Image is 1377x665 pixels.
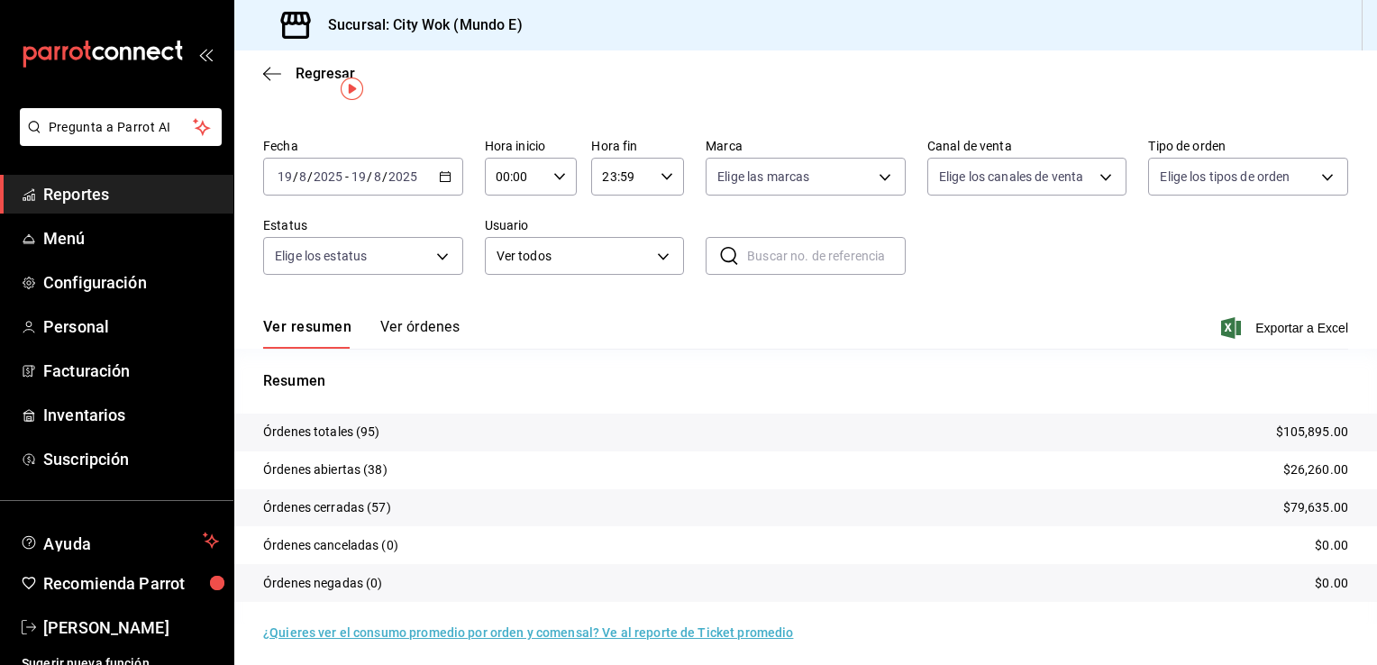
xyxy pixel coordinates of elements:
p: $0.00 [1315,536,1348,555]
p: $0.00 [1315,574,1348,593]
p: Órdenes cerradas (57) [263,498,391,517]
button: Pregunta a Parrot AI [20,108,222,146]
h3: Sucursal: City Wok (Mundo E) [314,14,523,36]
span: Inventarios [43,403,219,427]
span: / [293,169,298,184]
a: Pregunta a Parrot AI [13,131,222,150]
input: Buscar no. de referencia [747,238,906,274]
p: Órdenes abiertas (38) [263,460,388,479]
label: Hora inicio [485,140,578,152]
span: - [345,169,349,184]
input: ---- [313,169,343,184]
span: Elige los canales de venta [939,168,1083,186]
span: Elige los estatus [275,247,367,265]
span: Reportes [43,182,219,206]
input: -- [298,169,307,184]
span: Suscripción [43,447,219,471]
span: [PERSON_NAME] [43,615,219,640]
input: -- [277,169,293,184]
p: $105,895.00 [1276,423,1348,442]
span: Facturación [43,359,219,383]
button: Ver resumen [263,318,351,349]
span: Pregunta a Parrot AI [49,118,194,137]
p: Órdenes negadas (0) [263,574,383,593]
button: Ver órdenes [380,318,460,349]
span: Elige las marcas [717,168,809,186]
span: Menú [43,226,219,251]
div: navigation tabs [263,318,460,349]
img: Tooltip marker [341,77,363,100]
span: / [382,169,388,184]
label: Hora fin [591,140,684,152]
span: Regresar [296,65,355,82]
button: Regresar [263,65,355,82]
label: Estatus [263,219,463,232]
label: Marca [706,140,906,152]
label: Tipo de orden [1148,140,1348,152]
span: Elige los tipos de orden [1160,168,1290,186]
button: Exportar a Excel [1225,317,1348,339]
label: Canal de venta [927,140,1127,152]
span: Personal [43,314,219,339]
span: / [307,169,313,184]
span: Ayuda [43,530,196,551]
p: Resumen [263,370,1348,392]
p: Órdenes canceladas (0) [263,536,398,555]
span: / [367,169,372,184]
p: $26,260.00 [1283,460,1348,479]
button: open_drawer_menu [198,47,213,61]
a: ¿Quieres ver el consumo promedio por orden y comensal? Ve al reporte de Ticket promedio [263,625,793,640]
span: Configuración [43,270,219,295]
p: Órdenes totales (95) [263,423,380,442]
span: Ver todos [497,247,652,266]
label: Usuario [485,219,685,232]
span: Recomienda Parrot [43,571,219,596]
input: -- [373,169,382,184]
input: ---- [388,169,418,184]
label: Fecha [263,140,463,152]
input: -- [351,169,367,184]
p: $79,635.00 [1283,498,1348,517]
